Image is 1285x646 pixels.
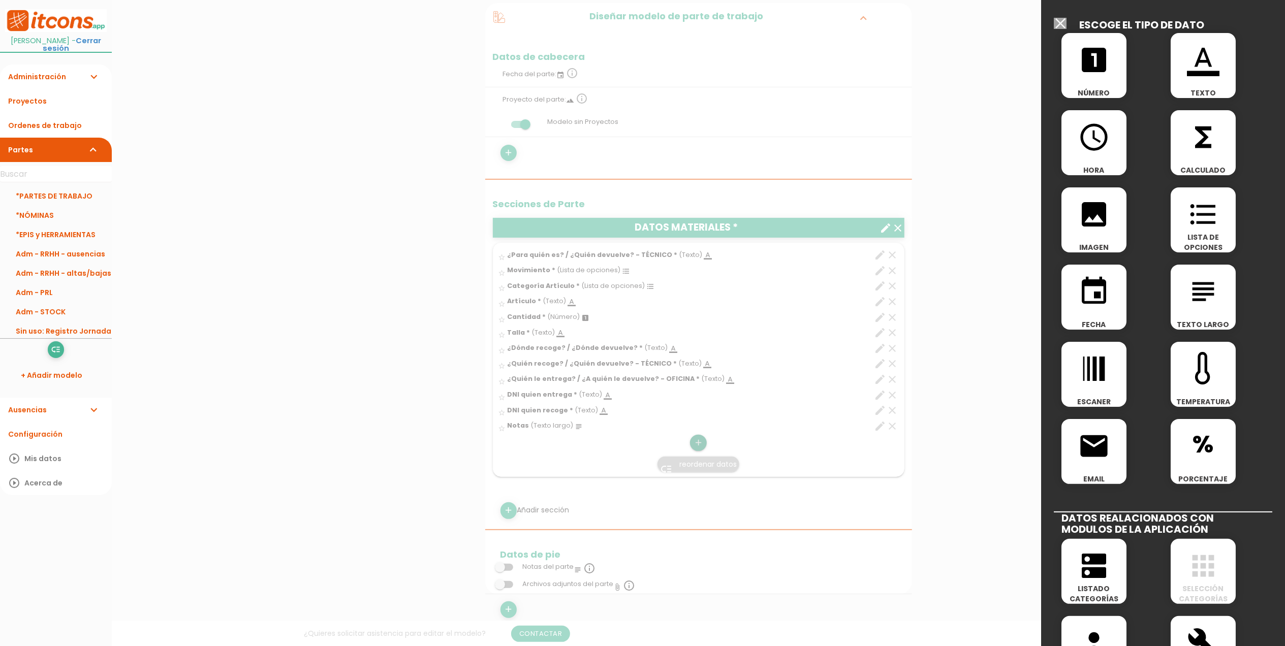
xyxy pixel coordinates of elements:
span: NÚMERO [1061,88,1126,98]
span: FECHA [1061,319,1126,330]
span: PORCENTAJE [1171,474,1236,484]
span: TEXTO [1171,88,1236,98]
span: LISTADO CATEGORÍAS [1061,584,1126,604]
i: dns [1078,550,1110,582]
i: subject [1187,275,1219,308]
i: event [1078,275,1110,308]
i: email [1078,430,1110,462]
i: format_list_bulleted [1187,198,1219,231]
span: LISTA DE OPCIONES [1171,232,1236,252]
span: SELECCIÓN CATEGORÍAS [1171,584,1236,604]
i: image [1078,198,1110,231]
i: functions [1187,121,1219,153]
span: % [1171,419,1236,462]
i: line_weight [1078,352,1110,385]
span: CALCULADO [1171,165,1236,175]
i: access_time [1078,121,1110,153]
i: format_color_text [1187,44,1219,76]
h2: DATOS REALACIONADOS CON MODULOS DE LA APLICACIÓN [1054,511,1272,535]
span: ESCANER [1061,397,1126,407]
i: looks_one [1078,44,1110,76]
h2: ESCOGE EL TIPO DE DATO [1079,19,1204,30]
span: IMAGEN [1061,242,1126,252]
span: HORA [1061,165,1126,175]
span: TEMPERATURA [1171,397,1236,407]
span: TEXTO LARGO [1171,319,1236,330]
i: apps [1187,550,1219,582]
span: EMAIL [1061,474,1126,484]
